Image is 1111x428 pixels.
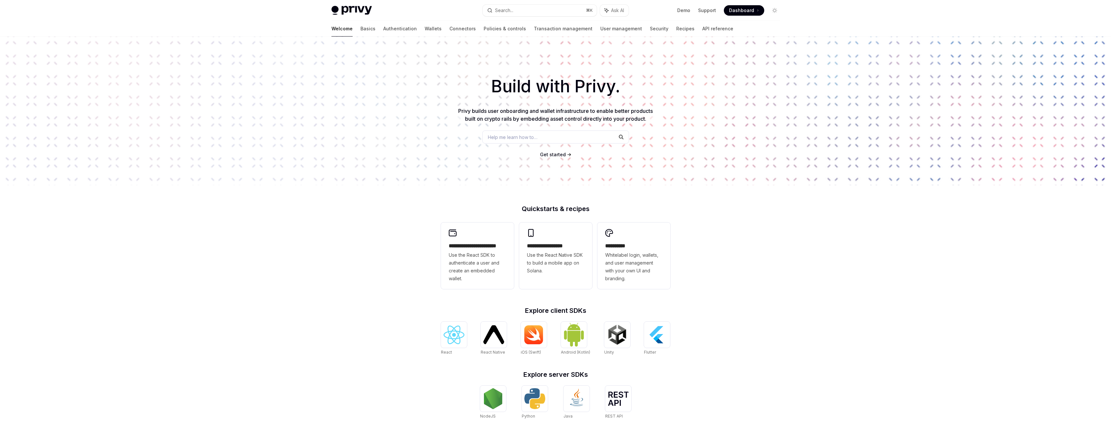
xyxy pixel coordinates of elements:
a: JavaJava [563,386,590,420]
img: Unity [607,324,628,345]
a: Authentication [383,21,417,37]
img: Java [566,388,587,409]
span: Android (Kotlin) [561,350,590,355]
a: ReactReact [441,322,467,356]
span: Flutter [644,350,656,355]
a: REST APIREST API [605,386,631,420]
a: Get started [540,151,566,158]
h2: Explore client SDKs [441,307,670,314]
span: ⌘ K [586,8,593,13]
span: Java [563,414,573,419]
span: React Native [481,350,505,355]
a: API reference [702,21,733,37]
span: Whitelabel login, wallets, and user management with your own UI and branding. [605,251,663,283]
h2: Quickstarts & recipes [441,206,670,212]
span: Ask AI [611,7,624,14]
h1: Build with Privy. [10,74,1101,99]
button: Ask AI [600,5,629,16]
h2: Explore server SDKs [441,371,670,378]
span: Use the React Native SDK to build a mobile app on Solana. [527,251,584,275]
button: Search...⌘K [483,5,597,16]
a: UnityUnity [604,322,630,356]
img: Flutter [647,324,667,345]
a: Connectors [449,21,476,37]
button: Toggle dark mode [769,5,780,16]
a: Security [650,21,668,37]
a: React NativeReact Native [481,322,507,356]
a: Android (Kotlin)Android (Kotlin) [561,322,590,356]
div: Search... [495,7,513,14]
a: Recipes [676,21,694,37]
span: React [441,350,452,355]
a: Transaction management [534,21,592,37]
span: REST API [605,414,623,419]
a: Wallets [425,21,442,37]
span: NodeJS [480,414,496,419]
img: iOS (Swift) [523,325,544,344]
a: Dashboard [724,5,764,16]
span: Python [522,414,535,419]
a: Demo [677,7,690,14]
span: Dashboard [729,7,754,14]
img: NodeJS [483,388,504,409]
a: FlutterFlutter [644,322,670,356]
a: Welcome [331,21,353,37]
span: Unity [604,350,614,355]
a: Policies & controls [484,21,526,37]
span: Get started [540,152,566,157]
a: **** **** **** ***Use the React Native SDK to build a mobile app on Solana. [519,222,592,289]
img: React [444,326,464,344]
a: Support [698,7,716,14]
span: Use the React SDK to authenticate a user and create an embedded wallet. [449,251,506,283]
span: Privy builds user onboarding and wallet infrastructure to enable better products built on crypto ... [458,108,653,122]
img: Android (Kotlin) [563,322,584,347]
span: iOS (Swift) [521,350,541,355]
a: PythonPython [522,386,548,420]
a: iOS (Swift)iOS (Swift) [521,322,547,356]
img: REST API [608,391,629,406]
a: User management [600,21,642,37]
a: Basics [360,21,375,37]
img: Python [524,388,545,409]
img: React Native [483,325,504,344]
a: **** *****Whitelabel login, wallets, and user management with your own UI and branding. [597,222,670,289]
img: light logo [331,6,372,15]
span: Help me learn how to… [488,134,537,141]
a: NodeJSNodeJS [480,386,506,420]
